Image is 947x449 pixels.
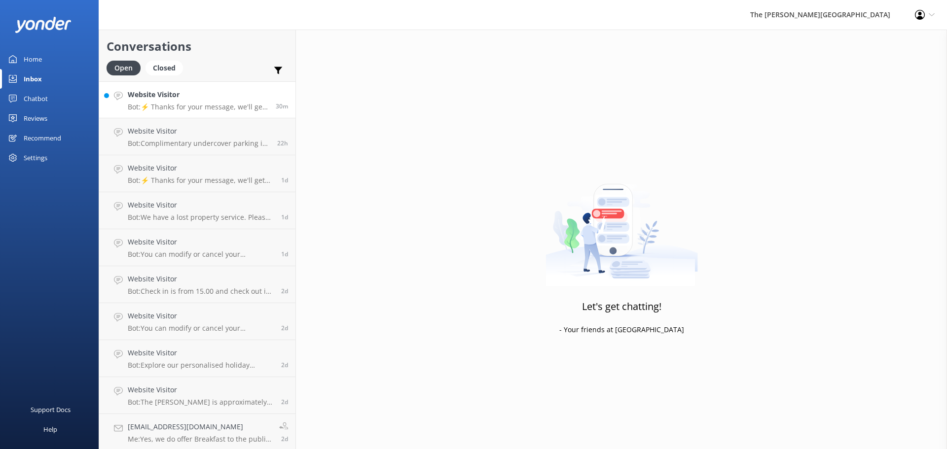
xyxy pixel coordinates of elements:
[128,103,268,111] p: Bot: ⚡ Thanks for your message, we'll get back to you as soon as we can. You're also welcome to k...
[277,139,288,147] span: Sep 24 2025 12:14pm (UTC +12:00) Pacific/Auckland
[107,37,288,56] h2: Conversations
[281,398,288,406] span: Sep 23 2025 01:23am (UTC +12:00) Pacific/Auckland
[128,274,274,284] h4: Website Visitor
[24,128,61,148] div: Recommend
[24,148,47,168] div: Settings
[128,384,274,395] h4: Website Visitor
[146,61,183,75] div: Closed
[99,266,295,303] a: Website VisitorBot:Check in is from 15.00 and check out is at 11.00.2d
[128,361,274,370] p: Bot: Explore our personalised holiday packages at [URL][DOMAIN_NAME]. Whether you're planning a w...
[281,213,288,221] span: Sep 23 2025 09:56pm (UTC +12:00) Pacific/Auckland
[281,176,288,184] span: Sep 24 2025 03:51am (UTC +12:00) Pacific/Auckland
[107,61,141,75] div: Open
[281,361,288,369] span: Sep 23 2025 02:32am (UTC +12:00) Pacific/Auckland
[559,324,684,335] p: - Your friends at [GEOGRAPHIC_DATA]
[99,229,295,266] a: Website VisitorBot:You can modify or cancel your reservation by contacting our Reservations team ...
[128,311,274,321] h4: Website Visitor
[43,419,57,439] div: Help
[99,377,295,414] a: Website VisitorBot:The [PERSON_NAME] is approximately 2km from [GEOGRAPHIC_DATA]’s [GEOGRAPHIC_DA...
[128,250,274,259] p: Bot: You can modify or cancel your reservation by contacting our Reservations team at [EMAIL_ADDR...
[128,237,274,247] h4: Website Visitor
[281,250,288,258] span: Sep 23 2025 02:16pm (UTC +12:00) Pacific/Auckland
[582,299,661,314] h3: Let's get chatting!
[99,303,295,340] a: Website VisitorBot:You can modify or cancel your reservation by contacting our Reservations team ...
[281,324,288,332] span: Sep 23 2025 03:22am (UTC +12:00) Pacific/Auckland
[24,69,42,89] div: Inbox
[99,192,295,229] a: Website VisitorBot:We have a lost property service. Please contact The [PERSON_NAME] Hotel team a...
[128,324,274,333] p: Bot: You can modify or cancel your reservation by contacting our Reservations team at [EMAIL_ADDR...
[276,102,288,110] span: Sep 25 2025 09:47am (UTC +12:00) Pacific/Auckland
[128,287,274,296] p: Bot: Check in is from 15.00 and check out is at 11.00.
[128,398,274,407] p: Bot: The [PERSON_NAME] is approximately 2km from [GEOGRAPHIC_DATA]’s [GEOGRAPHIC_DATA].
[99,155,295,192] a: Website VisitorBot:⚡ Thanks for your message, we'll get back to you as soon as we can. You're als...
[128,435,272,444] p: Me: Yes, we do offer Breakfast to the public, as well as it is 35 NZD for an Adult and 17.50 NZD ...
[128,200,274,210] h4: Website Visitor
[24,49,42,69] div: Home
[146,62,188,73] a: Closed
[128,89,268,100] h4: Website Visitor
[99,81,295,118] a: Website VisitorBot:⚡ Thanks for your message, we'll get back to you as soon as we can. You're als...
[128,126,270,137] h4: Website Visitor
[128,163,274,173] h4: Website Visitor
[24,89,48,108] div: Chatbot
[99,340,295,377] a: Website VisitorBot:Explore our personalised holiday packages at [URL][DOMAIN_NAME]. Whether you'r...
[24,108,47,128] div: Reviews
[99,118,295,155] a: Website VisitorBot:Complimentary undercover parking is available for guests at The [PERSON_NAME][...
[107,62,146,73] a: Open
[128,176,274,185] p: Bot: ⚡ Thanks for your message, we'll get back to you as soon as we can. You're also welcome to k...
[281,287,288,295] span: Sep 23 2025 08:35am (UTC +12:00) Pacific/Auckland
[128,139,270,148] p: Bot: Complimentary undercover parking is available for guests at The [PERSON_NAME][GEOGRAPHIC_DAT...
[546,163,698,286] img: artwork of a man stealing a conversation from at giant smartphone
[128,347,274,358] h4: Website Visitor
[15,17,72,33] img: yonder-white-logo.png
[128,421,272,432] h4: [EMAIL_ADDRESS][DOMAIN_NAME]
[281,435,288,443] span: Sep 22 2025 03:21pm (UTC +12:00) Pacific/Auckland
[128,213,274,222] p: Bot: We have a lost property service. Please contact The [PERSON_NAME] Hotel team at [PHONE_NUMBE...
[31,400,71,419] div: Support Docs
